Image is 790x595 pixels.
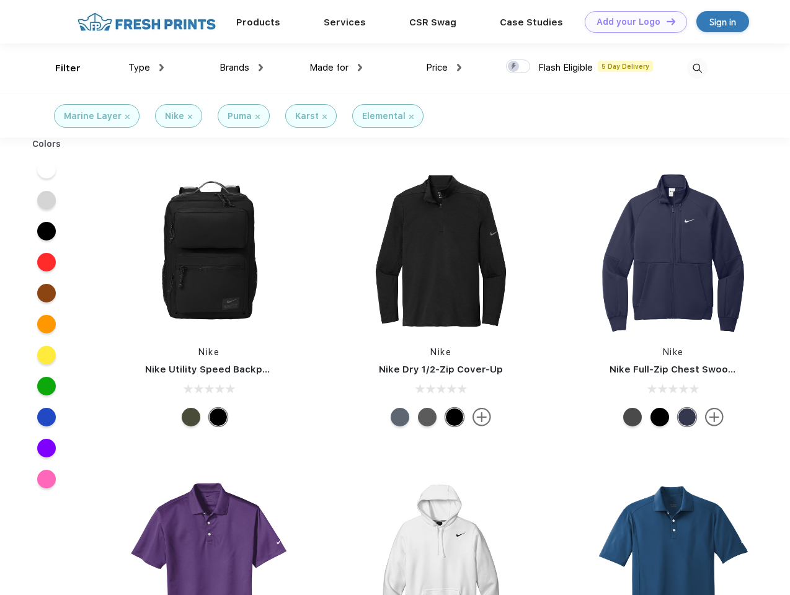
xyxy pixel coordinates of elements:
div: Add your Logo [597,17,660,27]
div: Black [650,408,669,426]
div: Colors [23,138,71,151]
a: Products [236,17,280,28]
div: Elemental [362,110,406,123]
div: Marine Layer [64,110,122,123]
img: func=resize&h=266 [358,169,523,333]
img: filter_cancel.svg [255,115,260,119]
img: func=resize&h=266 [591,169,756,333]
div: Navy Heather [391,408,409,426]
img: dropdown.png [259,64,263,71]
div: Nike [165,110,184,123]
img: dropdown.png [159,64,164,71]
div: Midnight Navy [678,408,696,426]
img: desktop_search.svg [687,58,708,79]
div: Black Heather [418,408,437,426]
span: 5 Day Delivery [598,61,653,72]
img: fo%20logo%202.webp [74,11,220,33]
div: Black [209,408,228,426]
img: more.svg [473,408,491,426]
img: filter_cancel.svg [409,115,414,119]
span: Brands [220,62,249,73]
div: Filter [55,61,81,76]
span: Made for [309,62,348,73]
a: Sign in [696,11,749,32]
img: DT [667,18,675,25]
a: Nike [430,347,451,357]
span: Price [426,62,448,73]
a: Services [324,17,366,28]
div: Anthracite [623,408,642,426]
a: CSR Swag [409,17,456,28]
div: Puma [228,110,252,123]
a: Nike Full-Zip Chest Swoosh Jacket [610,364,774,375]
img: filter_cancel.svg [125,115,130,119]
div: Sign in [709,15,736,29]
span: Flash Eligible [538,62,593,73]
a: Nike Dry 1/2-Zip Cover-Up [379,364,503,375]
span: Type [128,62,150,73]
img: filter_cancel.svg [188,115,192,119]
div: Karst [295,110,319,123]
img: dropdown.png [358,64,362,71]
div: Cargo Khaki [182,408,200,426]
img: more.svg [705,408,724,426]
img: func=resize&h=266 [126,169,291,333]
div: Black [445,408,464,426]
a: Nike Utility Speed Backpack [145,364,279,375]
img: filter_cancel.svg [322,115,327,119]
a: Nike [198,347,220,357]
img: dropdown.png [457,64,461,71]
a: Nike [663,347,684,357]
